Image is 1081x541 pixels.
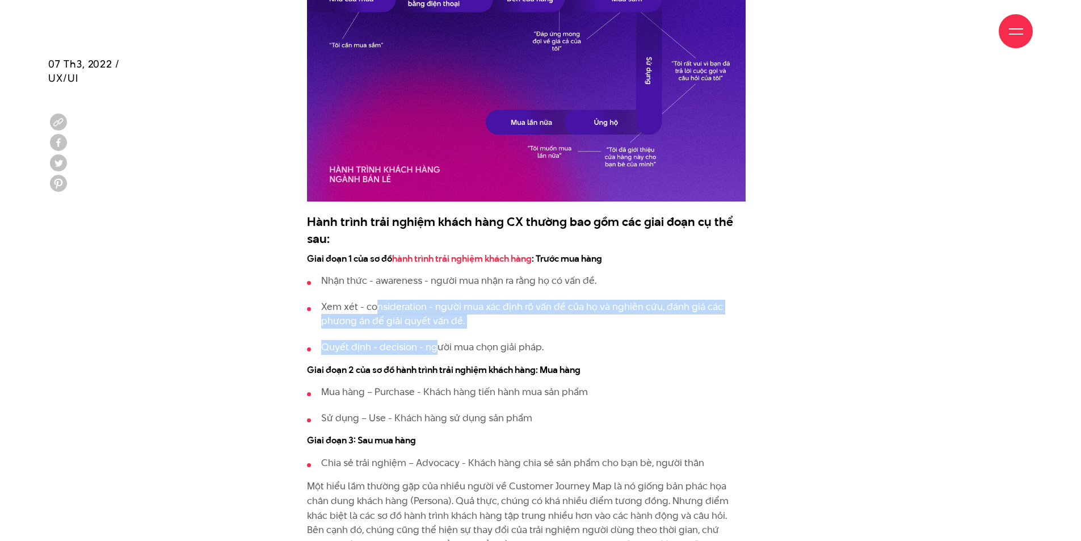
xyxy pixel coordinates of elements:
span: 07 Th3, 2022 / UX/UI [48,57,120,85]
li: Quyết định - decision - người mua chọn giải pháp. [307,340,746,355]
li: Mua hàng – Purchase - Khách hàng tiến hành mua sản phẩm [307,385,746,400]
h4: Giai đoạn 1 của sơ đồ : Trước mua hàng [307,253,746,266]
li: Sử dụng – Use - Khách hàng sử dụng sản phẩm​ [307,411,746,426]
p: Xem xét - consideration - người mua xác định rõ vấn đề của họ và nghiên cứu, đánh giá các phương ... [321,300,746,329]
h3: Hành trình trải nghiệm khách hàng CX thường bao gồm các giai đoạn cụ thể sau: [307,213,746,247]
h4: Giai đoạn 2 của sơ đồ hành trình trải nghiệm khách hàng: Mua hàng [307,364,746,377]
p: Nhận thức - awareness - người mua nhận ra rằng họ có vấn đề. [321,274,746,288]
li: Chia sẻ trải nghiệm – Advocacy - Khách hàng chia sẻ sản phẩm cho bạn bè, người thân​ [307,456,746,471]
a: hành trình trải nghiệm khách hàng [392,252,532,265]
h4: Giai đoạn 3: Sau mua hàng [307,434,746,447]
